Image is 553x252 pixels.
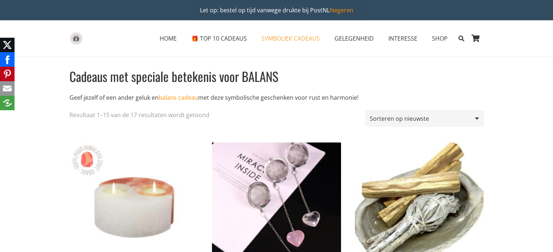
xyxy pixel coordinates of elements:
a: 🎁 TOP 10 CADEAUS🎁 TOP 10 CADEAUS Menu [184,29,254,47]
a: Negeren [330,6,353,14]
a: HOMEHOME Menu [152,29,184,47]
h1: Cadeaus met speciale betekenis voor BALANS [69,68,358,84]
a: gift-box-icon-grey-inspirerendwinkelen [69,32,83,45]
a: balans cadeau [159,94,198,102]
a: INTERESSEINTERESSE Menu [381,29,425,47]
a: Zoeken [455,29,468,47]
span: SHOP [432,34,448,42]
select: Winkelbestelling [365,111,484,127]
p: Geef jezelf of een ander geluk en met deze symbolische geschenken voor rust en harmonie! [69,93,358,102]
span: INTERESSE [388,34,417,42]
span: GELEGENHEID [334,34,374,42]
a: Winkelwagen [468,20,484,57]
span: HOME [160,34,177,42]
span: 🎁 TOP 10 CADEAUS [191,34,247,42]
span: SYMBOLIEK CADEAUS [261,34,320,42]
a: GELEGENHEIDGELEGENHEID Menu [327,29,381,47]
p: Resultaat 1–15 van de 17 resultaten wordt getoond [69,111,209,119]
a: SYMBOLIEK CADEAUSSYMBOLIEK CADEAUS Menu [254,29,327,47]
a: SHOPSHOP Menu [425,29,455,47]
